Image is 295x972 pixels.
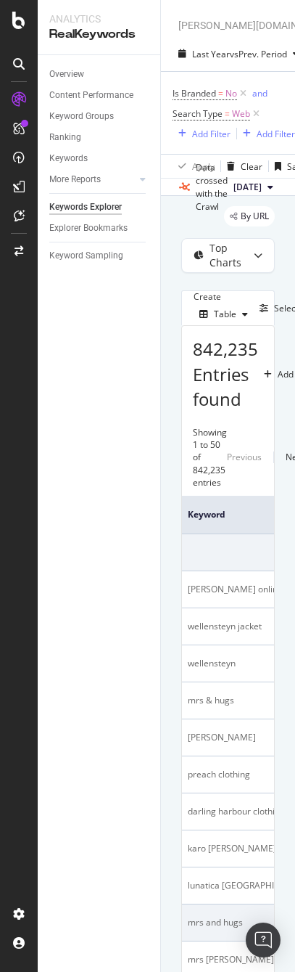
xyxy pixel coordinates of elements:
a: Ranking [49,130,150,145]
button: Table [194,303,254,326]
div: Top Charts [209,241,241,270]
div: Overview [49,67,84,82]
span: Is Branded [173,87,216,99]
div: RealKeywords [49,26,149,43]
button: Apply [173,155,215,178]
div: Data crossed with the Crawl [196,161,228,213]
div: Keyword Groups [49,109,114,124]
div: Ranking [49,130,81,145]
a: Keyword Groups [49,109,150,124]
a: Content Performance [49,88,150,103]
div: Add Filter [192,128,230,140]
div: Table [214,310,236,319]
div: More Reports [49,172,101,187]
div: Content Performance [49,88,133,103]
div: Clear [241,160,262,173]
span: = [218,87,223,99]
div: Explorer Bookmarks [49,221,128,236]
div: Previous [227,451,262,463]
button: Previous [227,449,262,466]
div: Keywords Explorer [49,200,122,215]
div: Create [194,290,254,326]
div: Open Intercom Messenger [246,923,281,957]
span: 842,235 Entries found [193,337,258,411]
span: Last Year [192,48,230,60]
a: Keyword Sampling [49,248,150,264]
div: Keyword Sampling [49,248,123,264]
button: Clear [221,155,262,178]
div: Keywords [49,151,88,166]
button: [DATE] [228,179,279,196]
a: More Reports [49,172,136,187]
span: Web [232,104,250,124]
a: Keywords [49,151,150,166]
span: By URL [241,212,269,221]
div: legacy label [224,206,275,226]
a: Keywords Explorer [49,200,150,215]
div: and [252,87,267,99]
span: No [225,83,237,104]
span: 2025 Sep. 8th [233,181,262,194]
a: Explorer Bookmarks [49,221,150,236]
button: and [252,86,267,100]
button: Add Filter [173,125,230,142]
span: Search Type [173,107,223,120]
span: vs Prev. Period [230,48,287,60]
div: Showing 1 to 50 of 842,235 entries [193,426,227,489]
div: Apply [192,160,215,173]
span: = [225,107,230,120]
a: Overview [49,67,150,82]
div: Analytics [49,12,149,26]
